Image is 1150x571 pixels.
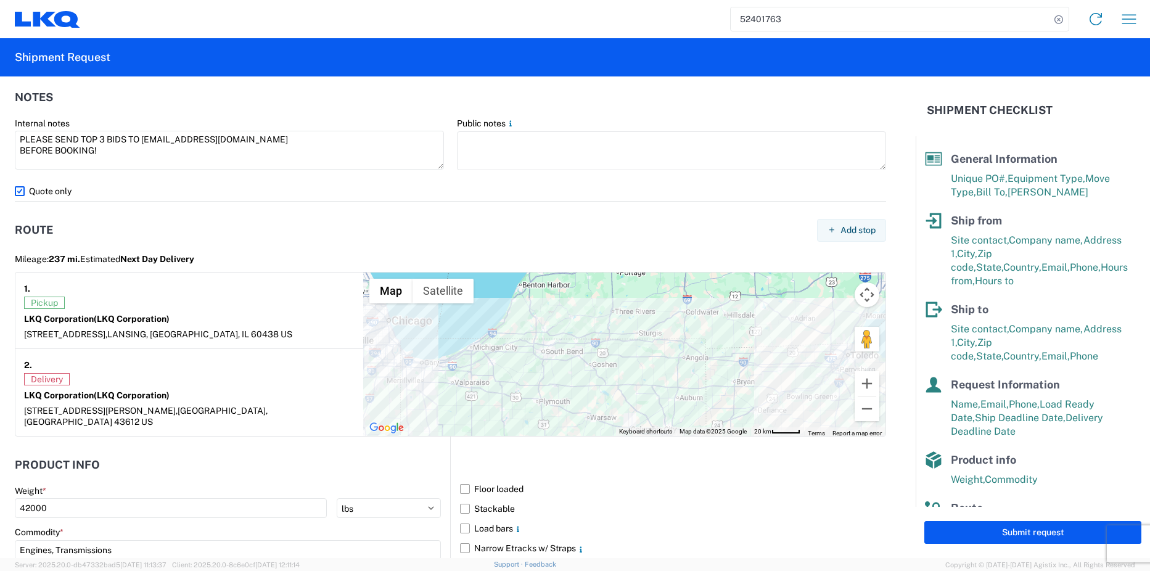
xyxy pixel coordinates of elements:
[120,561,166,569] span: [DATE] 11:13:37
[1070,261,1101,273] span: Phone,
[460,499,886,519] label: Stackable
[525,561,556,568] a: Feedback
[951,398,980,410] span: Name,
[1009,398,1040,410] span: Phone,
[975,412,1066,424] span: Ship Deadline Date,
[951,234,1009,246] span: Site contact,
[1008,173,1085,184] span: Equipment Type,
[951,378,1060,391] span: Request Information
[94,390,170,400] span: (LKQ Corporation)
[24,314,170,324] strong: LKQ Corporation
[255,561,300,569] span: [DATE] 12:11:14
[832,430,882,437] a: Report a map error
[369,279,413,303] button: Show street map
[951,173,1008,184] span: Unique PO#,
[855,371,879,396] button: Zoom in
[24,373,70,385] span: Delivery
[951,501,983,514] span: Route
[15,91,53,104] h2: Notes
[49,254,80,264] span: 237 mi.
[24,358,32,373] strong: 2.
[731,7,1050,31] input: Shipment, tracking or reference number
[1003,350,1041,362] span: Country,
[976,261,1003,273] span: State,
[366,420,407,436] a: Open this area in Google Maps (opens a new window)
[1009,234,1083,246] span: Company name,
[817,219,886,242] button: Add stop
[24,406,178,416] span: [STREET_ADDRESS][PERSON_NAME],
[975,275,1014,287] span: Hours to
[15,459,100,471] h2: Product Info
[15,224,53,236] h2: Route
[24,390,170,400] strong: LKQ Corporation
[1041,261,1070,273] span: Email,
[754,428,771,435] span: 20 km
[15,181,886,201] label: Quote only
[80,254,194,264] span: Estimated
[951,214,1002,227] span: Ship from
[413,279,474,303] button: Show satellite imagery
[24,329,107,339] span: [STREET_ADDRESS],
[855,282,879,307] button: Map camera controls
[985,474,1038,485] span: Commodity
[24,281,30,297] strong: 1.
[619,427,672,436] button: Keyboard shortcuts
[24,406,268,427] span: [GEOGRAPHIC_DATA], [GEOGRAPHIC_DATA] 43612 US
[460,538,886,558] label: Narrow Etracks w/ Straps
[976,186,1008,198] span: Bill To,
[927,103,1053,118] h2: Shipment Checklist
[460,519,886,538] label: Load bars
[1008,186,1088,198] span: [PERSON_NAME]
[15,561,166,569] span: Server: 2025.20.0-db47332bad5
[457,118,515,129] label: Public notes
[460,479,886,499] label: Floor loaded
[840,224,876,236] span: Add stop
[976,350,1003,362] span: State,
[750,427,804,436] button: Map Scale: 20 km per 43 pixels
[808,430,825,437] a: Terms
[855,327,879,351] button: Drag Pegman onto the map to open Street View
[951,152,1058,165] span: General Information
[94,314,170,324] span: (LKQ Corporation)
[494,561,525,568] a: Support
[945,559,1135,570] span: Copyright © [DATE]-[DATE] Agistix Inc., All Rights Reserved
[951,323,1009,335] span: Site contact,
[24,297,65,309] span: Pickup
[957,337,977,348] span: City,
[980,398,1009,410] span: Email,
[951,474,985,485] span: Weight,
[1041,350,1070,362] span: Email,
[15,527,64,538] label: Commodity
[1070,350,1098,362] span: Phone
[951,453,1016,466] span: Product info
[172,561,300,569] span: Client: 2025.20.0-8c6e0cf
[15,254,80,264] span: Mileage:
[15,50,110,65] h2: Shipment Request
[15,118,70,129] label: Internal notes
[680,428,747,435] span: Map data ©2025 Google
[855,396,879,421] button: Zoom out
[924,521,1141,544] button: Submit request
[120,254,194,264] span: Next Day Delivery
[951,303,988,316] span: Ship to
[1003,261,1041,273] span: Country,
[15,485,46,496] label: Weight
[366,420,407,436] img: Google
[107,329,292,339] span: LANSING, [GEOGRAPHIC_DATA], IL 60438 US
[957,248,977,260] span: City,
[1009,323,1083,335] span: Company name,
